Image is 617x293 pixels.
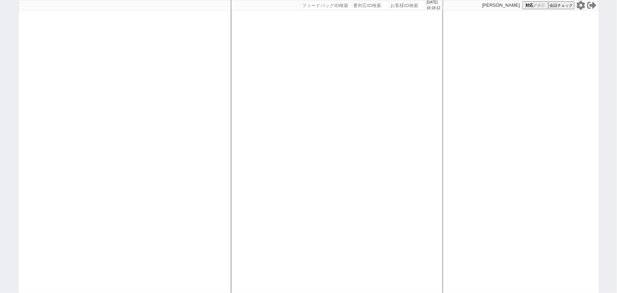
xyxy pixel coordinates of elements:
[427,5,441,11] p: 18:18:12
[525,3,533,8] span: 対応
[353,1,388,10] input: 要対応ID検索
[550,3,573,8] span: 会話チェック
[390,1,425,10] input: お客様ID検索
[522,1,548,9] button: 対応／練習
[301,1,351,10] input: フィードバックID検索
[548,1,575,9] button: 会話チェック
[482,2,520,8] p: [PERSON_NAME]
[537,3,545,8] span: 練習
